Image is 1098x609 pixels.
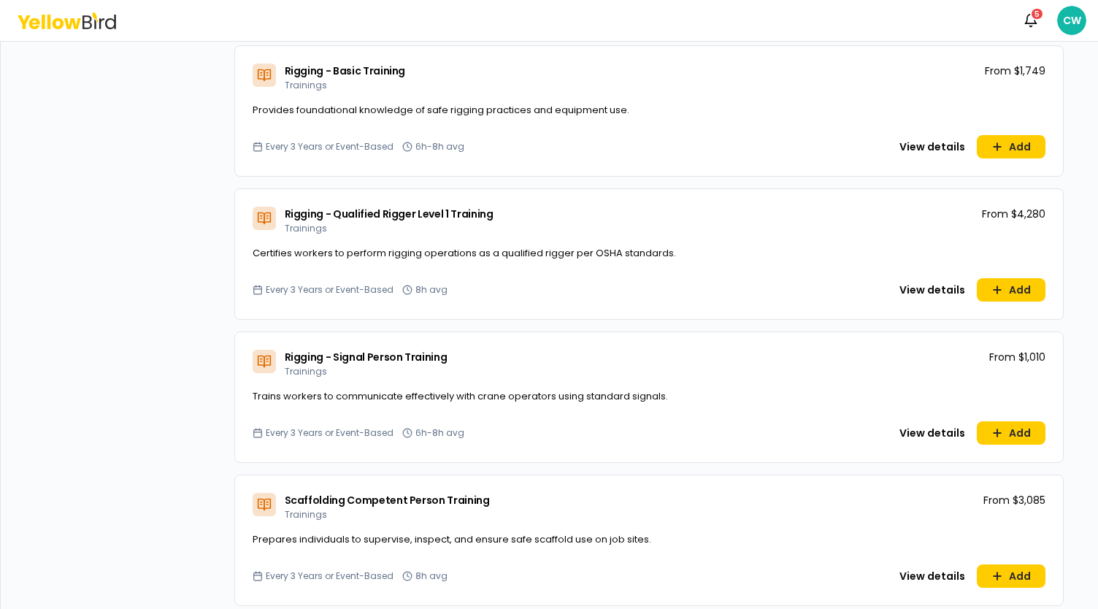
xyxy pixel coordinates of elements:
button: Add [977,564,1045,588]
p: From $4,280 [982,207,1045,221]
span: 8h avg [415,570,448,582]
span: Trains workers to communicate effectively with crane operators using standard signals. [253,389,668,403]
span: Trainings [285,79,327,91]
span: 6h-8h avg [415,141,464,153]
span: Rigging - Basic Training [285,64,406,78]
div: 5 [1030,7,1044,20]
span: Rigging - Signal Person Training [285,350,448,364]
button: View details [891,135,974,158]
span: Every 3 Years or Event-Based [266,141,393,153]
span: Every 3 Years or Event-Based [266,284,393,296]
span: Rigging - Qualified Rigger Level 1 Training [285,207,494,221]
span: Every 3 Years or Event-Based [266,427,393,439]
span: 6h-8h avg [415,427,464,439]
span: 8h avg [415,284,448,296]
span: Trainings [285,365,327,378]
span: Every 3 Years or Event-Based [266,570,393,582]
button: Add [977,278,1045,302]
button: Add [977,421,1045,445]
button: Add [977,135,1045,158]
span: Trainings [285,222,327,234]
span: Provides foundational knowledge of safe rigging practices and equipment use. [253,103,629,117]
span: Certifies workers to perform rigging operations as a qualified rigger per OSHA standards. [253,246,676,260]
span: Trainings [285,508,327,521]
p: From $3,085 [983,493,1045,507]
button: 5 [1016,6,1045,35]
span: Prepares individuals to supervise, inspect, and ensure safe scaffold use on job sites. [253,532,651,546]
button: View details [891,564,974,588]
span: CW [1057,6,1086,35]
button: View details [891,278,974,302]
p: From $1,010 [989,350,1045,364]
span: Scaffolding Competent Person Training [285,493,490,507]
button: View details [891,421,974,445]
p: From $1,749 [985,64,1045,78]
